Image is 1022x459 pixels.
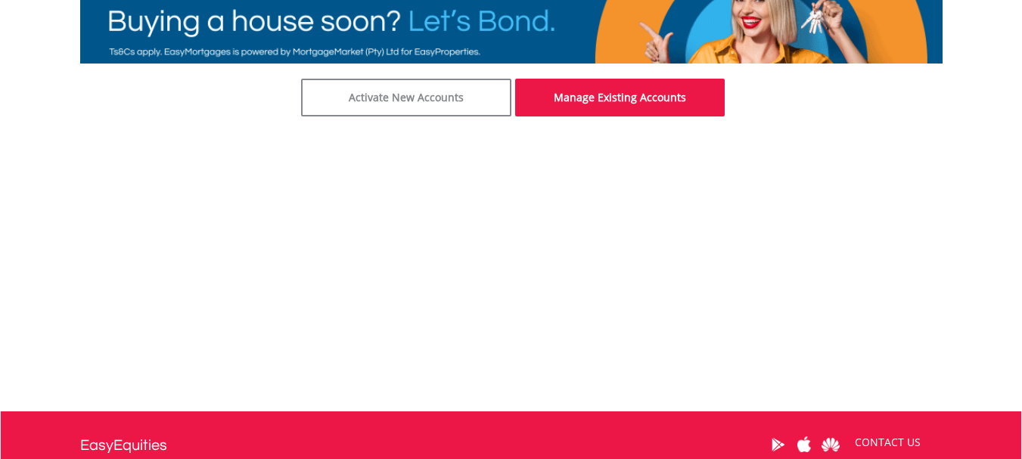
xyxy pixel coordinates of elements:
[515,79,725,116] a: Manage Existing Accounts
[301,79,511,116] a: Activate New Accounts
